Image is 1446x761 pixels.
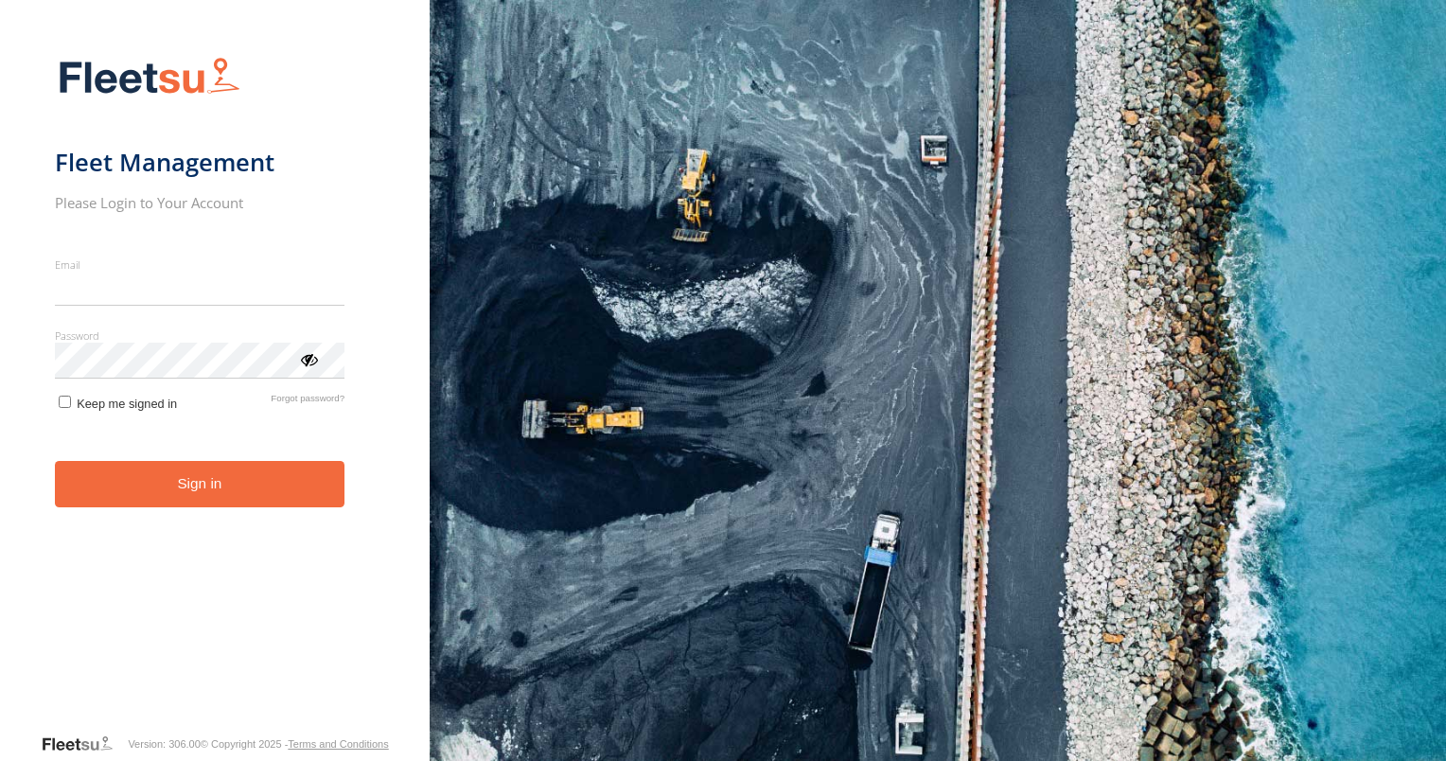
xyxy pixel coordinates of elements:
[55,45,376,733] form: main
[55,53,244,101] img: Fleetsu
[55,193,345,212] h2: Please Login to Your Account
[55,328,345,343] label: Password
[201,738,389,750] div: © Copyright 2025 -
[59,396,71,408] input: Keep me signed in
[41,734,128,753] a: Visit our Website
[55,147,345,178] h1: Fleet Management
[55,257,345,272] label: Email
[299,349,318,368] div: ViewPassword
[77,397,177,411] span: Keep me signed in
[55,461,345,507] button: Sign in
[271,393,344,411] a: Forgot password?
[288,738,388,750] a: Terms and Conditions
[128,738,200,750] div: Version: 306.00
